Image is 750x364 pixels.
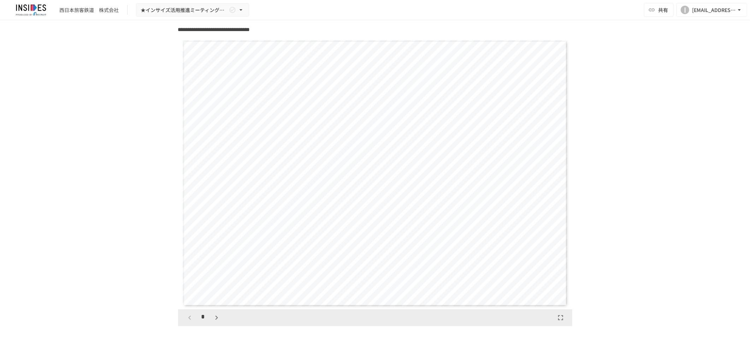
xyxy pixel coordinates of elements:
button: I[EMAIL_ADDRESS][DOMAIN_NAME] [677,3,747,17]
span: 共有 [658,6,668,14]
div: Page 1 [178,37,572,309]
div: [EMAIL_ADDRESS][DOMAIN_NAME] [692,6,736,14]
button: 共有 [644,3,674,17]
span: ★インサイズ活用推進ミーティング ～2回目～ [141,6,228,14]
img: JmGSPSkPjKwBq77AtHmwC7bJguQHJlCRQfAXtnx4WuV [8,4,54,16]
div: 西日本旅客鉄道 株式会社 [59,6,119,14]
div: I [681,6,689,14]
button: ★インサイズ活用推進ミーティング ～2回目～ [136,3,249,17]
